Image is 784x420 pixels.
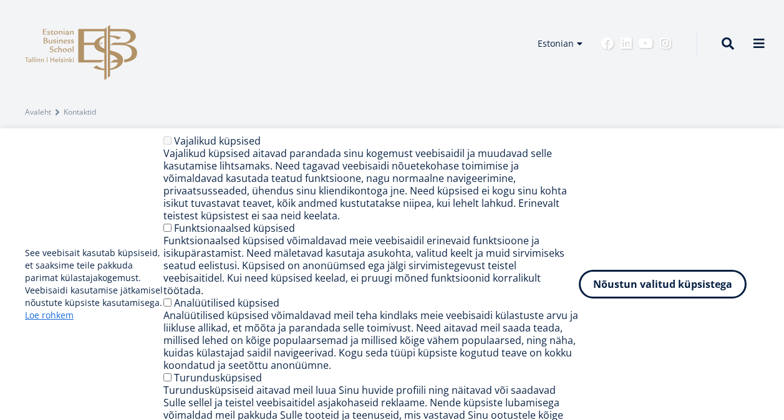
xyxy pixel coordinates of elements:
a: Instagram [659,37,672,50]
div: Vajalikud küpsised aitavad parandada sinu kogemust veebisaidil ja muudavad selle kasutamise lihts... [163,147,579,222]
a: Loe rohkem [25,309,74,322]
div: Analüütilised küpsised võimaldavad meil teha kindlaks meie veebisaidi külastuste arvu ja liikluse... [163,309,579,371]
label: Turundusküpsised [174,371,262,384]
a: Linkedin [620,37,632,50]
div: Funktsionaalsed küpsised võimaldavad meie veebisaidil erinevaid funktsioone ja isikupärastamist. ... [163,234,579,297]
a: Avaleht [25,106,51,118]
button: Nõustun valitud küpsistega [579,270,747,298]
a: Youtube [639,37,653,50]
label: Analüütilised küpsised [174,296,279,310]
span: [PERSON_NAME] [25,118,307,169]
label: Funktsionaalsed küpsised [174,221,295,235]
a: Facebook [601,37,614,50]
label: Vajalikud küpsised [174,134,261,148]
a: Kontaktid [64,106,96,118]
p: See veebisait kasutab küpsiseid, et saaksime teile pakkuda parimat külastajakogemust. Veebisaidi ... [25,247,163,322]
